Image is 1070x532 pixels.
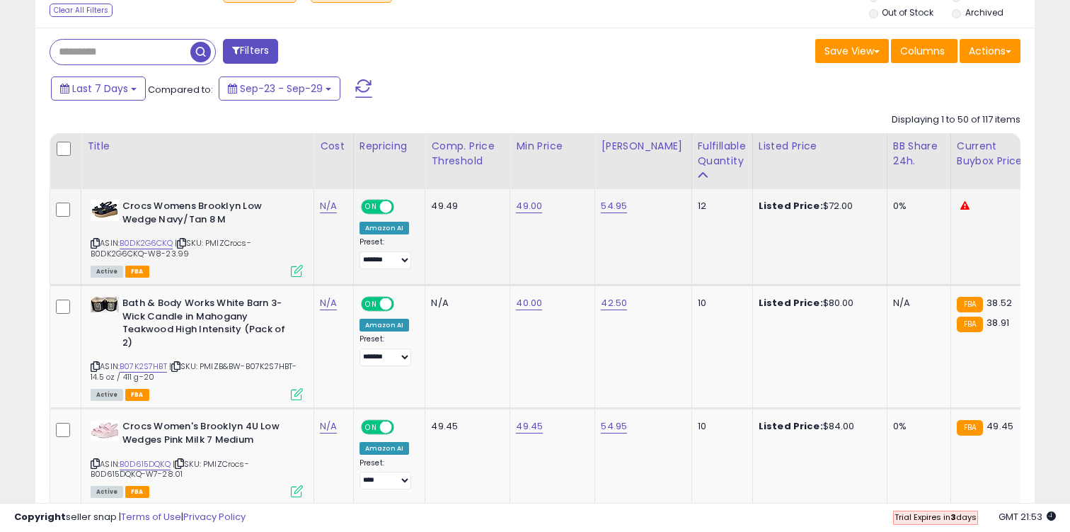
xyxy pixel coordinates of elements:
[893,297,940,310] div: N/A
[431,139,504,169] div: Comp. Price Threshold
[223,39,278,64] button: Filters
[148,83,213,96] span: Compared to:
[392,421,415,434] span: OFF
[392,201,415,213] span: OFF
[122,297,294,353] b: Bath & Body Works White Barn 3-Wick Candle in Mahogany Teakwood High Intensity (Pack of 2)
[183,510,246,523] a: Privacy Policy
[91,297,303,399] div: ASIN:
[219,77,340,101] button: Sep-23 - Sep-29
[759,420,876,433] div: $84.00
[957,139,1030,169] div: Current Buybox Price
[14,511,246,524] div: seller snap | |
[240,81,323,96] span: Sep-23 - Sep-29
[893,200,940,213] div: 0%
[986,296,1012,310] span: 38.52
[91,200,119,221] img: 31lr4H5yxgL._SL40_.jpg
[601,419,627,434] a: 54.95
[359,139,420,154] div: Repricing
[359,237,415,269] div: Preset:
[122,420,294,450] b: Crocs Women's Brooklyn 4U Low Wedges Pink Milk 7 Medium
[14,510,66,523] strong: Copyright
[957,317,983,332] small: FBA
[320,296,337,310] a: N/A
[516,199,542,213] a: 49.00
[122,200,294,230] b: Crocs Womens Brooklyn Low Wedge Navy/Tan 8 M
[320,199,337,213] a: N/A
[125,486,149,498] span: FBA
[431,297,499,310] div: N/A
[359,458,415,490] div: Preset:
[516,139,589,154] div: Min Price
[359,334,415,366] div: Preset:
[698,139,747,169] div: Fulfillable Quantity
[960,39,1020,63] button: Actions
[698,297,742,310] div: 10
[431,420,499,433] div: 49.45
[362,421,380,434] span: ON
[601,296,627,310] a: 42.50
[986,419,1013,433] span: 49.45
[698,420,742,433] div: 10
[759,296,823,310] b: Listed Price:
[759,419,823,433] b: Listed Price:
[320,139,347,154] div: Cost
[965,6,1003,18] label: Archived
[698,200,742,213] div: 12
[900,44,945,58] span: Columns
[893,139,945,169] div: BB Share 24h.
[362,201,380,213] span: ON
[893,420,940,433] div: 0%
[882,6,933,18] label: Out of Stock
[91,361,297,382] span: | SKU: PMIZB&BW-B07K2S7HBT-14.5 oz / 411 g-20
[759,199,823,213] b: Listed Price:
[986,316,1009,329] span: 38.91
[50,4,113,17] div: Clear All Filters
[392,298,415,310] span: OFF
[359,319,409,332] div: Amazon AI
[359,442,409,455] div: Amazon AI
[91,237,251,259] span: | SKU: PMIZCrocs-B0DK2G6CKQ-W8-23.99
[51,77,146,101] button: Last 7 Days
[999,510,1056,523] span: 2025-10-7 21:53 GMT
[892,113,1020,127] div: Displaying 1 to 50 of 117 items
[91,486,123,498] span: All listings currently available for purchase on Amazon
[431,200,499,213] div: 49.49
[120,361,167,373] a: B07K2S7HBT
[72,81,128,96] span: Last 7 Days
[957,297,983,312] small: FBA
[891,39,957,63] button: Columns
[87,139,308,154] div: Title
[516,296,542,310] a: 40.00
[125,266,149,278] span: FBA
[815,39,889,63] button: Save View
[759,297,876,310] div: $80.00
[516,419,543,434] a: 49.45
[91,420,119,441] img: 312UB5etIPL._SL40_.jpg
[950,511,956,523] b: 3
[759,200,876,213] div: $72.00
[120,458,171,470] a: B0D615DQKQ
[125,389,149,401] span: FBA
[91,266,123,278] span: All listings currently available for purchase on Amazon
[320,419,337,434] a: N/A
[91,200,303,276] div: ASIN:
[91,458,249,480] span: | SKU: PMIZCrocs-B0D615DQKQ-W7-28.01
[601,199,627,213] a: 54.95
[957,420,983,436] small: FBA
[91,297,119,312] img: 418TBwAExEL._SL40_.jpg
[894,511,977,523] span: Trial Expires in days
[120,237,173,249] a: B0DK2G6CKQ
[759,139,881,154] div: Listed Price
[121,510,181,523] a: Terms of Use
[362,298,380,310] span: ON
[359,222,409,234] div: Amazon AI
[91,389,123,401] span: All listings currently available for purchase on Amazon
[601,139,685,154] div: [PERSON_NAME]
[91,420,303,496] div: ASIN:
